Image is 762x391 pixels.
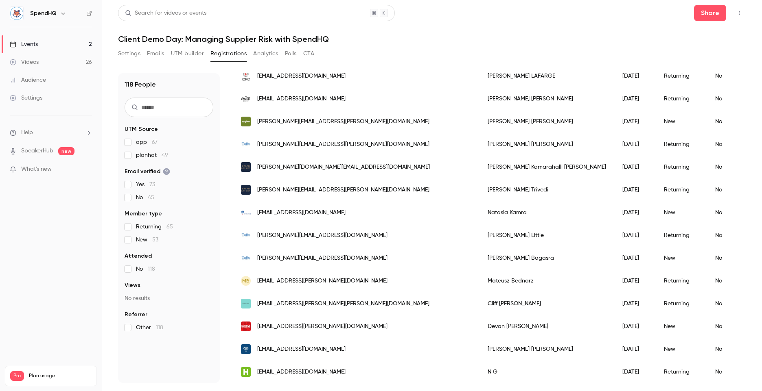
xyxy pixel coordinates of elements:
span: What's new [21,165,52,174]
span: [EMAIL_ADDRESS][DOMAIN_NAME] [257,95,346,103]
div: [DATE] [614,178,656,201]
div: No [707,338,748,361]
div: [PERSON_NAME] [PERSON_NAME] [480,133,614,156]
span: [EMAIL_ADDRESS][PERSON_NAME][DOMAIN_NAME] [257,277,388,285]
span: New [136,236,158,244]
span: Views [125,281,140,289]
span: [EMAIL_ADDRESS][DOMAIN_NAME] [257,209,346,217]
span: Help [21,128,33,137]
span: No [136,193,154,202]
span: Attended [125,252,152,260]
div: New [656,110,707,133]
span: No [136,265,155,273]
button: Registrations [210,47,247,60]
span: Plan usage [29,373,92,379]
div: Returning [656,87,707,110]
img: tufts.edu [241,139,251,149]
div: No [707,110,748,133]
div: No [707,361,748,383]
span: UTM Source [125,125,158,133]
div: [DATE] [614,269,656,292]
div: [PERSON_NAME] LAFARGE [480,65,614,87]
span: Email verified [125,167,170,176]
div: [PERSON_NAME] Little [480,224,614,247]
div: Returning [656,156,707,178]
span: Member type [125,210,162,218]
span: [PERSON_NAME][EMAIL_ADDRESS][PERSON_NAME][DOMAIN_NAME] [257,117,429,126]
button: Analytics [253,47,278,60]
div: [DATE] [614,133,656,156]
div: [DATE] [614,224,656,247]
button: Settings [118,47,140,60]
div: Videos [10,58,39,66]
span: 49 [162,152,168,158]
span: 65 [166,224,173,230]
div: No [707,156,748,178]
div: Search for videos or events [125,9,206,17]
div: Mateusz Bednarz [480,269,614,292]
span: Returning [136,223,173,231]
div: Returning [656,292,707,315]
div: Returning [656,65,707,87]
img: flooranddecor.com [241,321,251,331]
div: [DATE] [614,201,656,224]
p: No results [125,294,213,302]
img: northwesternmutual.com [241,344,251,354]
h1: 118 People [125,80,156,89]
span: 73 [149,182,155,187]
div: New [656,247,707,269]
div: [PERSON_NAME] Bagasra [480,247,614,269]
div: New [656,338,707,361]
div: [PERSON_NAME] Kamarahalli [PERSON_NAME] [480,156,614,178]
span: new [58,147,74,155]
div: No [707,269,748,292]
div: [PERSON_NAME] Trivedi [480,178,614,201]
span: [PERSON_NAME][EMAIL_ADDRESS][PERSON_NAME][DOMAIN_NAME] [257,186,429,194]
span: Pro [10,371,24,381]
span: planhat [136,151,168,159]
div: [PERSON_NAME] [PERSON_NAME] [480,338,614,361]
div: No [707,87,748,110]
button: Polls [285,47,297,60]
div: Audience [10,76,46,84]
div: No [707,178,748,201]
div: Events [10,40,38,48]
button: CTA [303,47,314,60]
img: ralphlauren.com [241,185,251,195]
span: [PERSON_NAME][EMAIL_ADDRESS][DOMAIN_NAME] [257,231,388,240]
h6: SpendHQ [30,9,57,17]
img: coca-cola.com [241,94,251,104]
img: tufts.edu [241,230,251,240]
div: Natasia Kamra [480,201,614,224]
span: MB [242,277,250,285]
img: icrc.org [241,71,251,81]
div: No [707,292,748,315]
div: Returning [656,224,707,247]
div: No [707,224,748,247]
img: syngenta.com [241,117,251,126]
div: No [707,65,748,87]
span: 118 [156,325,163,330]
div: Returning [656,178,707,201]
img: tiffany.com [241,299,251,308]
span: 118 [148,266,155,272]
img: otsuka-america.com [241,208,251,217]
div: [DATE] [614,338,656,361]
img: ralphlauren.com [241,162,251,172]
div: Returning [656,133,707,156]
section: facet-groups [125,125,213,332]
span: [PERSON_NAME][EMAIL_ADDRESS][DOMAIN_NAME] [257,254,388,263]
span: Other [136,324,163,332]
h1: Client Demo Day: Managing Supplier Risk with SpendHQ [118,34,746,44]
div: [DATE] [614,315,656,338]
div: No [707,247,748,269]
span: [EMAIL_ADDRESS][PERSON_NAME][PERSON_NAME][DOMAIN_NAME] [257,300,429,308]
div: [DATE] [614,292,656,315]
div: Returning [656,361,707,383]
span: [EMAIL_ADDRESS][DOMAIN_NAME] [257,345,346,354]
div: New [656,315,707,338]
span: Referrer [125,311,147,319]
span: 53 [152,237,158,243]
div: [DATE] [614,247,656,269]
button: Emails [147,47,164,60]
